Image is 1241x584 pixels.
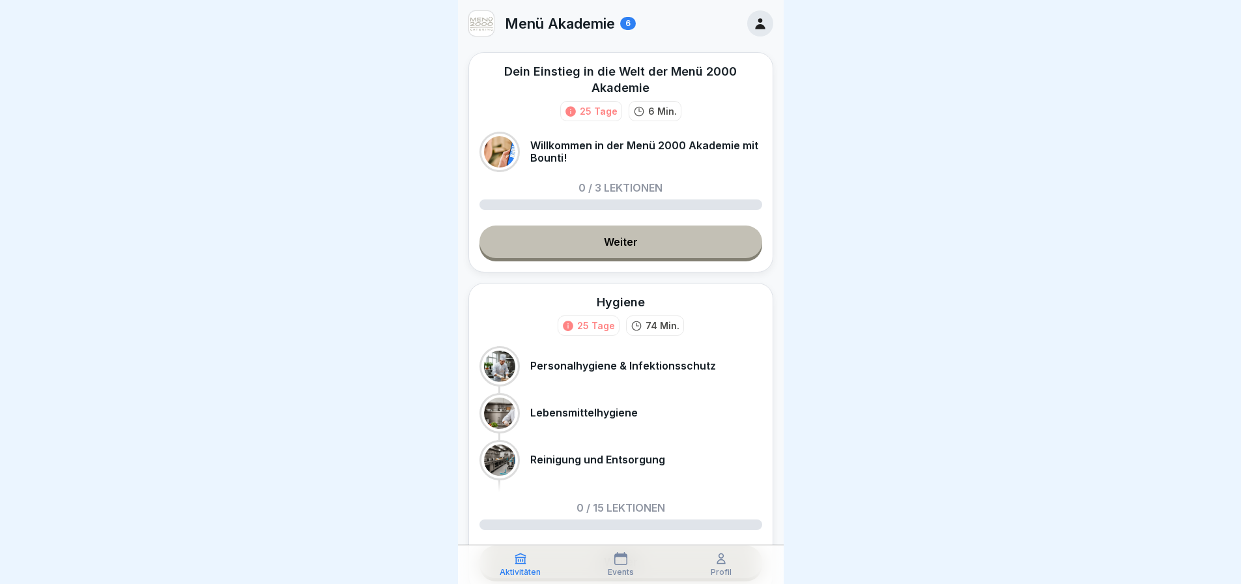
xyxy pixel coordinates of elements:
[469,11,494,36] img: v3gslzn6hrr8yse5yrk8o2yg.png
[648,104,677,118] p: 6 Min.
[530,360,716,372] p: Personalhygiene & Infektionsschutz
[577,319,615,332] div: 25 Tage
[479,63,762,96] div: Dein Einstieg in die Welt der Menü 2000 Akademie
[530,139,762,164] p: Willkommen in der Menü 2000 Akademie mit Bounti!
[578,182,663,193] p: 0 / 3 Lektionen
[597,294,645,310] div: Hygiene
[577,503,665,513] p: 0 / 15 Lektionen
[505,15,615,32] p: Menü Akademie
[711,568,732,577] p: Profil
[530,454,665,466] p: Reinigung und Entsorgung
[608,568,634,577] p: Events
[580,104,618,118] div: 25 Tage
[530,407,638,419] p: Lebensmittelhygiene
[479,226,762,258] a: Weiter
[500,568,541,577] p: Aktivitäten
[620,17,636,30] div: 6
[646,319,679,332] p: 74 Min.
